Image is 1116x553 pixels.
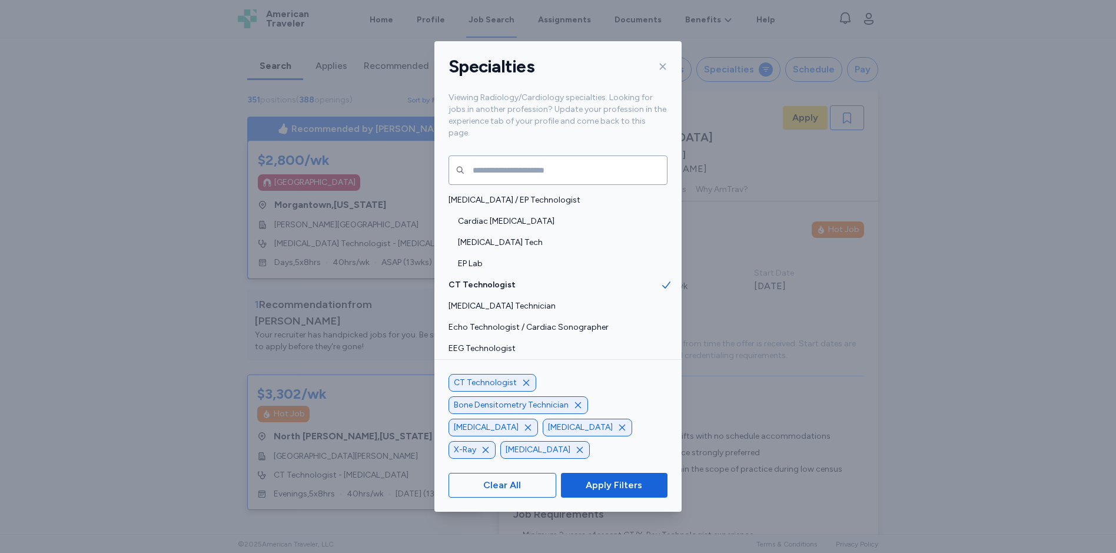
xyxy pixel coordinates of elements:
[458,216,660,227] span: Cardiac [MEDICAL_DATA]
[483,478,521,492] span: Clear All
[449,343,660,355] span: EEG Technologist
[458,237,660,249] span: [MEDICAL_DATA] Tech
[449,55,534,78] h1: Specialties
[561,473,667,498] button: Apply Filters
[454,422,519,433] span: [MEDICAL_DATA]
[449,194,660,206] span: [MEDICAL_DATA] / EP Technologist
[454,399,569,411] span: Bone Densitometry Technician
[449,279,660,291] span: CT Technologist
[449,322,660,333] span: Echo Technologist / Cardiac Sonographer
[458,258,660,270] span: EP Lab
[454,444,476,456] span: X-Ray
[449,473,556,498] button: Clear All
[586,478,642,492] span: Apply Filters
[506,444,570,456] span: [MEDICAL_DATA]
[434,92,682,153] div: Viewing Radiology/Cardiology specialties. Looking for jobs in another profession? Update your pro...
[548,422,613,433] span: [MEDICAL_DATA]
[454,377,517,389] span: CT Technologist
[449,300,660,312] span: [MEDICAL_DATA] Technician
